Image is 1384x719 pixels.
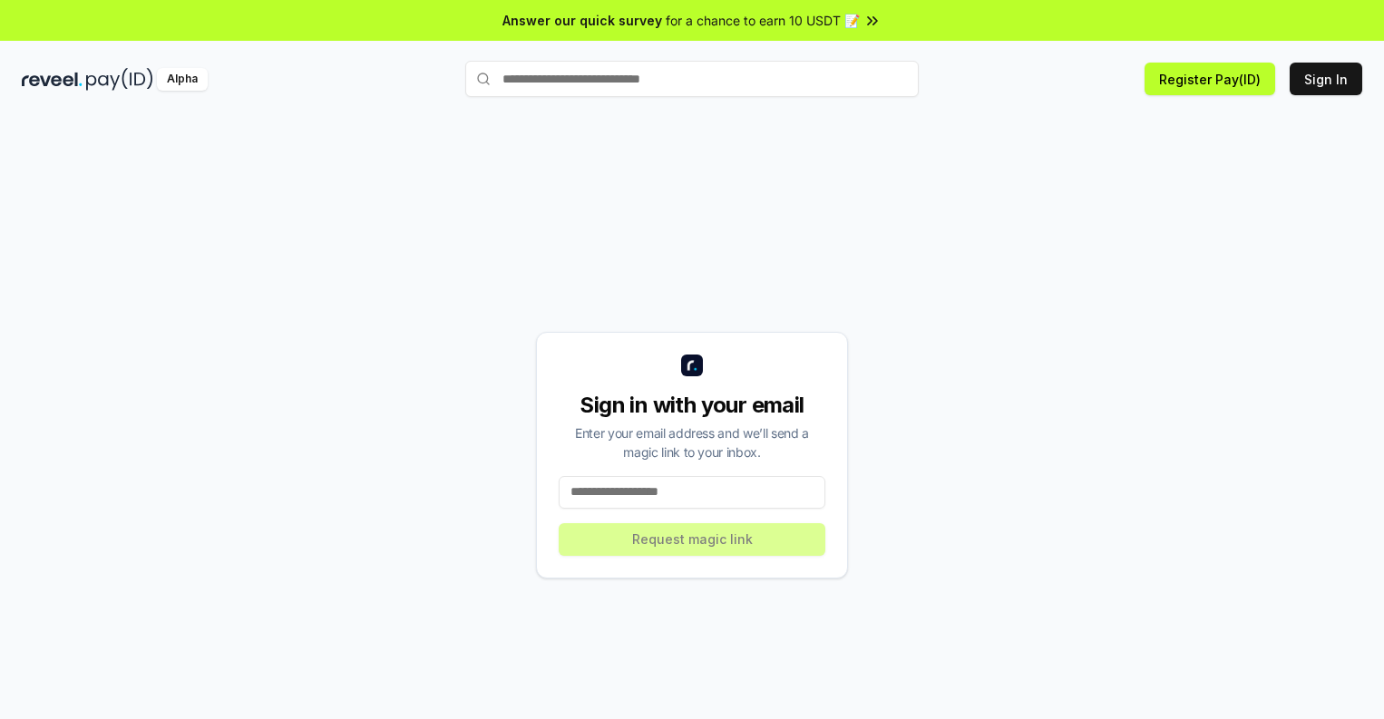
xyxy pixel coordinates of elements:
span: for a chance to earn 10 USDT 📝 [666,11,860,30]
img: pay_id [86,68,153,91]
button: Register Pay(ID) [1145,63,1275,95]
button: Sign In [1290,63,1362,95]
div: Enter your email address and we’ll send a magic link to your inbox. [559,423,825,462]
div: Alpha [157,68,208,91]
img: reveel_dark [22,68,83,91]
span: Answer our quick survey [502,11,662,30]
div: Sign in with your email [559,391,825,420]
img: logo_small [681,355,703,376]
